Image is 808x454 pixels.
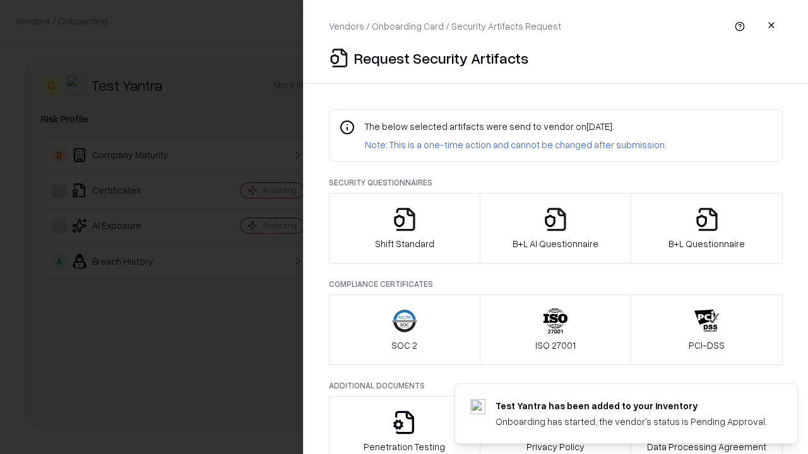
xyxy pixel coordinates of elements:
p: Shift Standard [375,237,434,250]
p: Penetration Testing [364,440,445,453]
p: Privacy Policy [526,440,585,453]
img: testyantra.com [470,399,485,414]
button: B+L Questionnaire [631,193,783,264]
div: Onboarding has started, the vendor's status is Pending Approval. [496,415,767,428]
p: PCI-DSS [689,339,725,352]
p: Security Questionnaires [329,177,783,188]
button: SOC 2 [329,294,480,365]
p: Compliance Certificates [329,279,783,289]
div: Test Yantra has been added to your inventory [496,399,767,412]
button: B+L AI Questionnaire [480,193,632,264]
p: Request Security Artifacts [354,48,528,68]
button: PCI-DSS [631,294,783,365]
p: The below selected artifacts were send to vendor on [DATE] . [365,120,667,133]
p: Additional Documents [329,380,783,391]
p: SOC 2 [391,339,417,352]
p: Note: This is a one-time action and cannot be changed after submission. [365,138,667,151]
p: B+L AI Questionnaire [513,237,598,250]
p: Data Processing Agreement [647,440,766,453]
p: Vendors / Onboarding Card / Security Artifacts Request [329,20,561,33]
button: Shift Standard [329,193,480,264]
p: ISO 27001 [535,339,576,352]
p: B+L Questionnaire [668,237,745,250]
button: ISO 27001 [480,294,632,365]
